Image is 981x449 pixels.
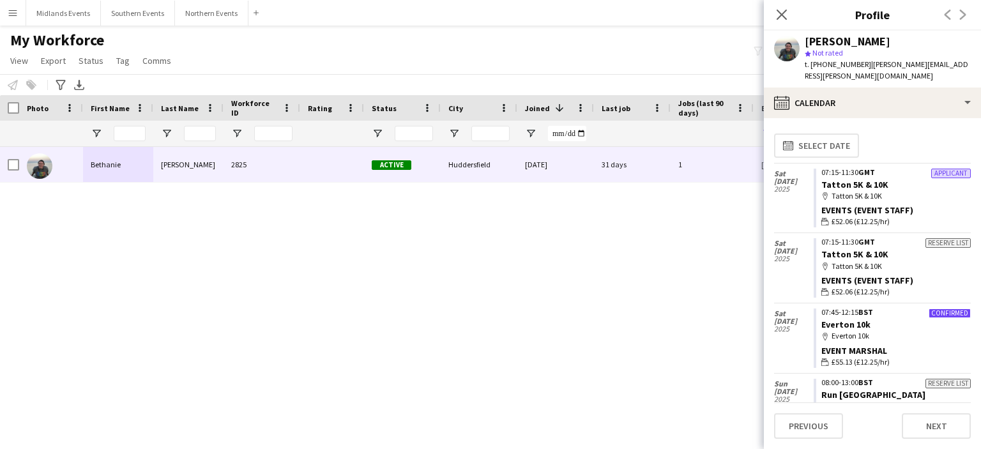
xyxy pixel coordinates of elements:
[114,126,146,141] input: First Name Filter Input
[308,103,332,113] span: Rating
[821,248,888,260] a: Tatton 5K & 10K
[821,179,888,190] a: Tatton 5K & 10K
[764,88,981,118] div: Calendar
[525,103,550,113] span: Joined
[53,77,68,93] app-action-btn: Advanced filters
[72,77,87,93] app-action-btn: Export XLSX
[73,52,109,69] a: Status
[10,31,104,50] span: My Workforce
[231,98,277,118] span: Workforce ID
[821,379,971,386] div: 08:00-13:00
[812,48,843,57] span: Not rated
[671,147,754,182] div: 1
[594,147,671,182] div: 31 days
[761,128,773,139] button: Open Filter Menu
[832,356,890,368] span: £55.13 (£12.25/hr)
[548,126,586,141] input: Joined Filter Input
[821,275,971,286] div: Events (Event Staff)
[448,128,460,139] button: Open Filter Menu
[27,103,49,113] span: Photo
[448,103,463,113] span: City
[231,128,243,139] button: Open Filter Menu
[111,52,135,69] a: Tag
[821,330,971,342] div: Everton 10k
[372,103,397,113] span: Status
[925,238,971,248] div: Reserve list
[925,379,971,388] div: Reserve list
[116,55,130,66] span: Tag
[821,169,971,176] div: 07:15-11:30
[142,55,171,66] span: Comms
[858,307,873,317] span: BST
[153,147,224,182] div: [PERSON_NAME]
[602,103,630,113] span: Last job
[761,103,782,113] span: Email
[774,255,814,263] span: 2025
[805,36,890,47] div: [PERSON_NAME]
[832,216,890,227] span: £52.06 (£12.25/hr)
[441,147,517,182] div: Huddersfield
[774,413,843,439] button: Previous
[161,128,172,139] button: Open Filter Menu
[832,286,890,298] span: £52.06 (£12.25/hr)
[678,98,731,118] span: Jobs (last 90 days)
[372,160,411,170] span: Active
[774,388,814,395] span: [DATE]
[395,126,433,141] input: Status Filter Input
[858,377,873,387] span: BST
[821,389,925,400] a: Run [GEOGRAPHIC_DATA]
[471,126,510,141] input: City Filter Input
[774,247,814,255] span: [DATE]
[101,1,175,26] button: Southern Events
[821,261,971,272] div: Tatton 5K & 10K
[175,1,248,26] button: Northern Events
[137,52,176,69] a: Comms
[805,59,968,80] span: | [PERSON_NAME][EMAIL_ADDRESS][PERSON_NAME][DOMAIN_NAME]
[517,147,594,182] div: [DATE]
[83,147,153,182] div: Bethanie
[224,147,300,182] div: 2825
[774,185,814,193] span: 2025
[805,59,871,69] span: t. [PHONE_NUMBER]
[774,133,859,158] button: Select date
[161,103,199,113] span: Last Name
[774,395,814,403] span: 2025
[525,128,536,139] button: Open Filter Menu
[774,380,814,388] span: Sun
[91,103,130,113] span: First Name
[26,1,101,26] button: Midlands Events
[821,400,971,412] div: Run [GEOGRAPHIC_DATA]
[5,52,33,69] a: View
[821,204,971,216] div: Events (Event Staff)
[774,240,814,247] span: Sat
[27,153,52,179] img: Bethanie Halligan
[858,167,875,177] span: GMT
[821,345,971,356] div: Event Marshal
[821,238,971,246] div: 07:15-11:30
[774,317,814,325] span: [DATE]
[254,126,293,141] input: Workforce ID Filter Input
[821,308,971,316] div: 07:45-12:15
[79,55,103,66] span: Status
[774,310,814,317] span: Sat
[36,52,71,69] a: Export
[41,55,66,66] span: Export
[91,128,102,139] button: Open Filter Menu
[774,170,814,178] span: Sat
[821,190,971,202] div: Tatton 5K & 10K
[858,237,875,247] span: GMT
[821,319,871,330] a: Everton 10k
[372,128,383,139] button: Open Filter Menu
[929,308,971,318] div: Confirmed
[10,55,28,66] span: View
[774,178,814,185] span: [DATE]
[184,126,216,141] input: Last Name Filter Input
[774,325,814,333] span: 2025
[931,169,971,178] div: Applicant
[764,6,981,23] h3: Profile
[902,413,971,439] button: Next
